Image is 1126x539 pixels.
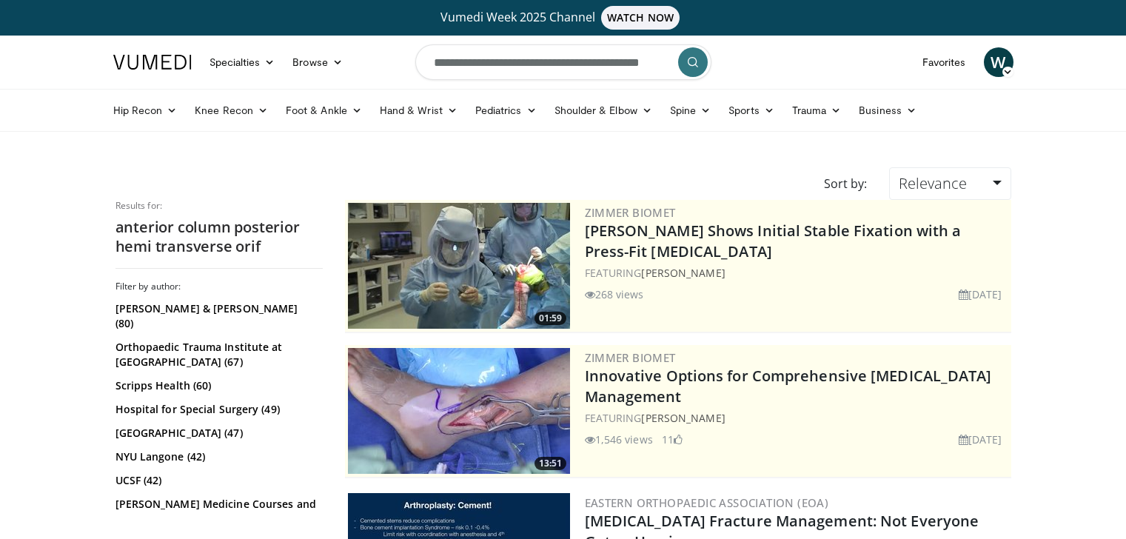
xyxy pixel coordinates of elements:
[585,495,829,510] a: Eastern Orthopaedic Association (EOA)
[585,265,1008,281] div: FEATURING
[534,312,566,325] span: 01:59
[585,221,962,261] a: [PERSON_NAME] Shows Initial Stable Fixation with a Press-Fit [MEDICAL_DATA]
[850,96,925,125] a: Business
[115,378,319,393] a: Scripps Health (60)
[813,167,878,200] div: Sort by:
[959,287,1002,302] li: [DATE]
[115,473,319,488] a: UCSF (42)
[277,96,371,125] a: Foot & Ankle
[720,96,783,125] a: Sports
[348,203,570,329] a: 01:59
[284,47,352,77] a: Browse
[415,44,711,80] input: Search topics, interventions
[585,205,676,220] a: Zimmer Biomet
[662,432,683,447] li: 11
[115,426,319,441] a: [GEOGRAPHIC_DATA] (47)
[959,432,1002,447] li: [DATE]
[984,47,1013,77] a: W
[641,266,725,280] a: [PERSON_NAME]
[641,411,725,425] a: [PERSON_NAME]
[115,200,323,212] p: Results for:
[115,281,323,292] h3: Filter by author:
[585,287,644,302] li: 268 views
[115,402,319,417] a: Hospital for Special Surgery (49)
[661,96,720,125] a: Spine
[348,348,570,474] img: ce164293-0bd9-447d-b578-fc653e6584c8.300x170_q85_crop-smart_upscale.jpg
[899,173,967,193] span: Relevance
[466,96,546,125] a: Pediatrics
[601,6,680,30] span: WATCH NOW
[115,6,1011,30] a: Vumedi Week 2025 ChannelWATCH NOW
[348,348,570,474] a: 13:51
[914,47,975,77] a: Favorites
[585,432,653,447] li: 1,546 views
[546,96,661,125] a: Shoulder & Elbow
[115,449,319,464] a: NYU Langone (42)
[113,55,192,70] img: VuMedi Logo
[371,96,466,125] a: Hand & Wrist
[348,203,570,329] img: 6bc46ad6-b634-4876-a934-24d4e08d5fac.300x170_q85_crop-smart_upscale.jpg
[115,497,319,526] a: [PERSON_NAME] Medicine Courses and Meetings (37)
[534,457,566,470] span: 13:51
[115,340,319,369] a: Orthopaedic Trauma Institute at [GEOGRAPHIC_DATA] (67)
[104,96,187,125] a: Hip Recon
[585,410,1008,426] div: FEATURING
[201,47,284,77] a: Specialties
[889,167,1011,200] a: Relevance
[585,366,992,406] a: Innovative Options for Comprehensive [MEDICAL_DATA] Management
[783,96,851,125] a: Trauma
[115,218,323,256] h2: anterior column posterior hemi transverse orif
[186,96,277,125] a: Knee Recon
[585,350,676,365] a: Zimmer Biomet
[115,301,319,331] a: [PERSON_NAME] & [PERSON_NAME] (80)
